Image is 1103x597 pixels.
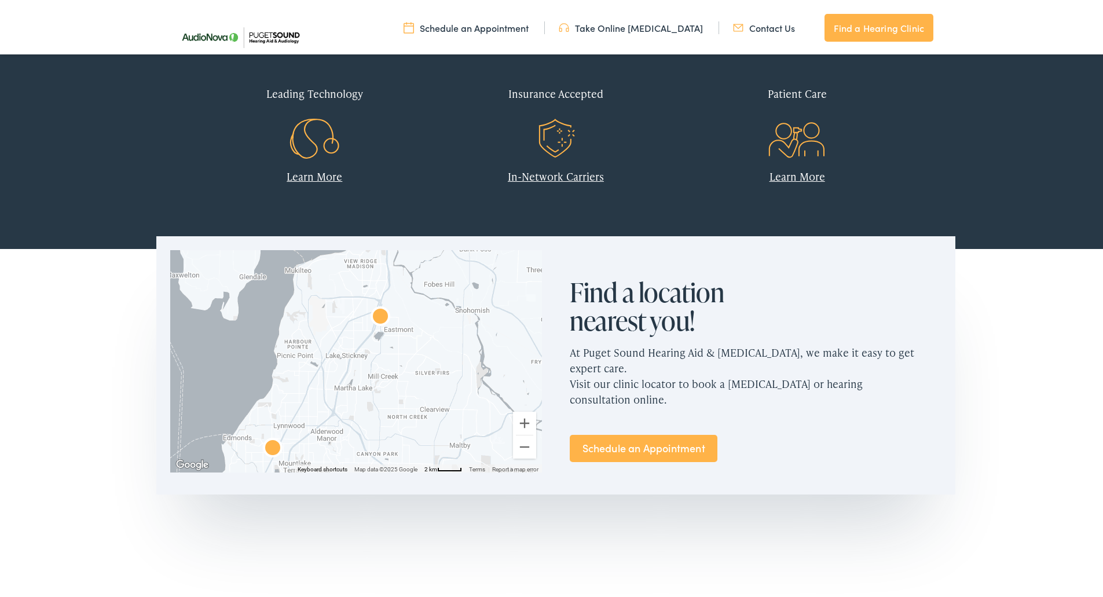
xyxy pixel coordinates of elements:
a: Find a Hearing Clinic [824,12,933,39]
a: In-Network Carriers [508,167,604,181]
button: Zoom in [513,409,536,433]
img: utility icon [404,19,414,32]
h2: Find a location nearest you! [570,276,755,333]
button: Zoom out [513,433,536,456]
a: Leading Technology [203,74,427,143]
div: Insurance Accepted [444,74,668,108]
a: Take Online [MEDICAL_DATA] [559,19,703,32]
span: 2 km [424,464,437,470]
div: Puget Sound Hearing Aid &#038; Audiology by AudioNova [367,302,394,329]
a: Schedule an Appointment [570,433,717,460]
p: At Puget Sound Hearing Aid & [MEDICAL_DATA], we make it easy to get expert care. Visit our clinic... [570,333,941,414]
img: utility icon [559,19,569,32]
a: Insurance Accepted [444,74,668,143]
div: Patient Care [685,74,909,108]
a: Open this area in Google Maps (opens a new window) [173,455,211,470]
div: AudioNova [259,433,287,461]
div: Leading Technology [203,74,427,108]
button: Keyboard shortcuts [298,463,347,471]
img: Google [173,455,211,470]
span: Map data ©2025 Google [354,464,417,470]
a: Schedule an Appointment [404,19,529,32]
a: Contact Us [733,19,795,32]
a: Patient Care [685,74,909,143]
a: Learn More [287,167,342,181]
button: Map Scale: 2 km per 39 pixels [421,462,466,470]
a: Report a map error [492,464,538,470]
a: Terms (opens in new tab) [469,464,485,470]
img: utility icon [733,19,743,32]
a: Learn More [769,167,825,181]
